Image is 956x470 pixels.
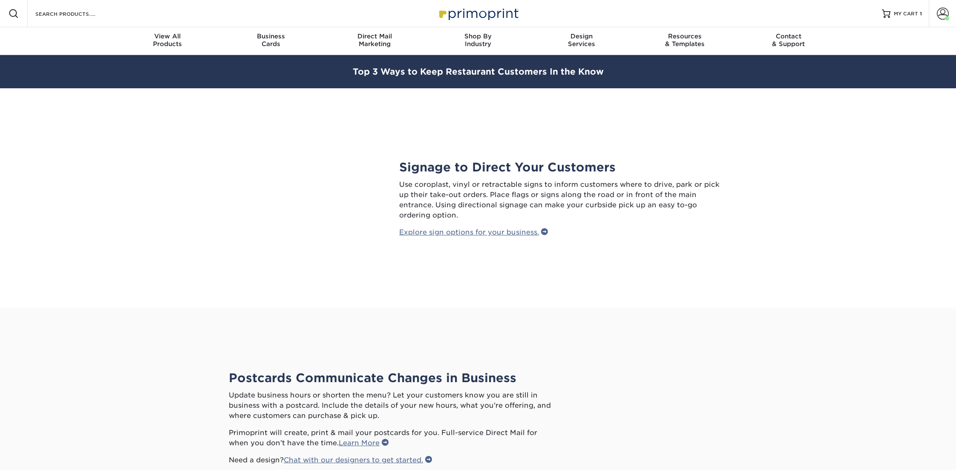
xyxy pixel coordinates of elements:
[737,32,840,40] span: Contact
[920,11,922,17] span: 1
[229,428,557,448] p: Primoprint will create, print & mail your postcards for you. Full-service Direct Mail for when yo...
[229,119,386,277] img: Restaurant Signage
[399,160,616,174] a: Signage to Direct Your Customers
[399,228,548,236] a: Explore sign options for your business.
[530,32,633,48] div: Services
[35,9,118,19] input: SEARCH PRODUCTS.....
[435,4,521,23] img: Primoprint
[399,180,727,220] p: Use coroplast, vinyl or retractable signs to inform customers where to drive, park or pick up the...
[737,27,840,55] a: Contact& Support
[323,32,426,48] div: Marketing
[229,390,557,421] p: Update business hours or shorten the menu? Let your customers know you are still in business with...
[229,371,516,385] a: Postcards Communicate Changes in Business
[633,27,737,55] a: Resources& Templates
[633,32,737,48] div: & Templates
[737,32,840,48] div: & Support
[323,32,426,40] span: Direct Mail
[530,27,633,55] a: DesignServices
[116,32,219,48] div: Products
[222,65,734,78] div: Top 3 Ways to Keep Restaurant Customers In the Know
[339,439,380,447] u: Learn More
[426,27,530,55] a: Shop ByIndustry
[339,439,389,447] a: Learn More
[116,32,219,40] span: View All
[219,32,323,40] span: Business
[219,32,323,48] div: Cards
[894,10,918,17] span: MY CART
[633,32,737,40] span: Resources
[426,32,530,40] span: Shop By
[229,455,557,465] p: Need a design?
[399,228,539,236] u: Explore sign options for your business.
[219,27,323,55] a: BusinessCards
[116,27,219,55] a: View AllProducts
[323,27,426,55] a: Direct MailMarketing
[284,456,432,464] a: Chat with our designers to get started.
[284,456,423,464] u: Chat with our designers to get started.
[426,32,530,48] div: Industry
[530,32,633,40] span: Design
